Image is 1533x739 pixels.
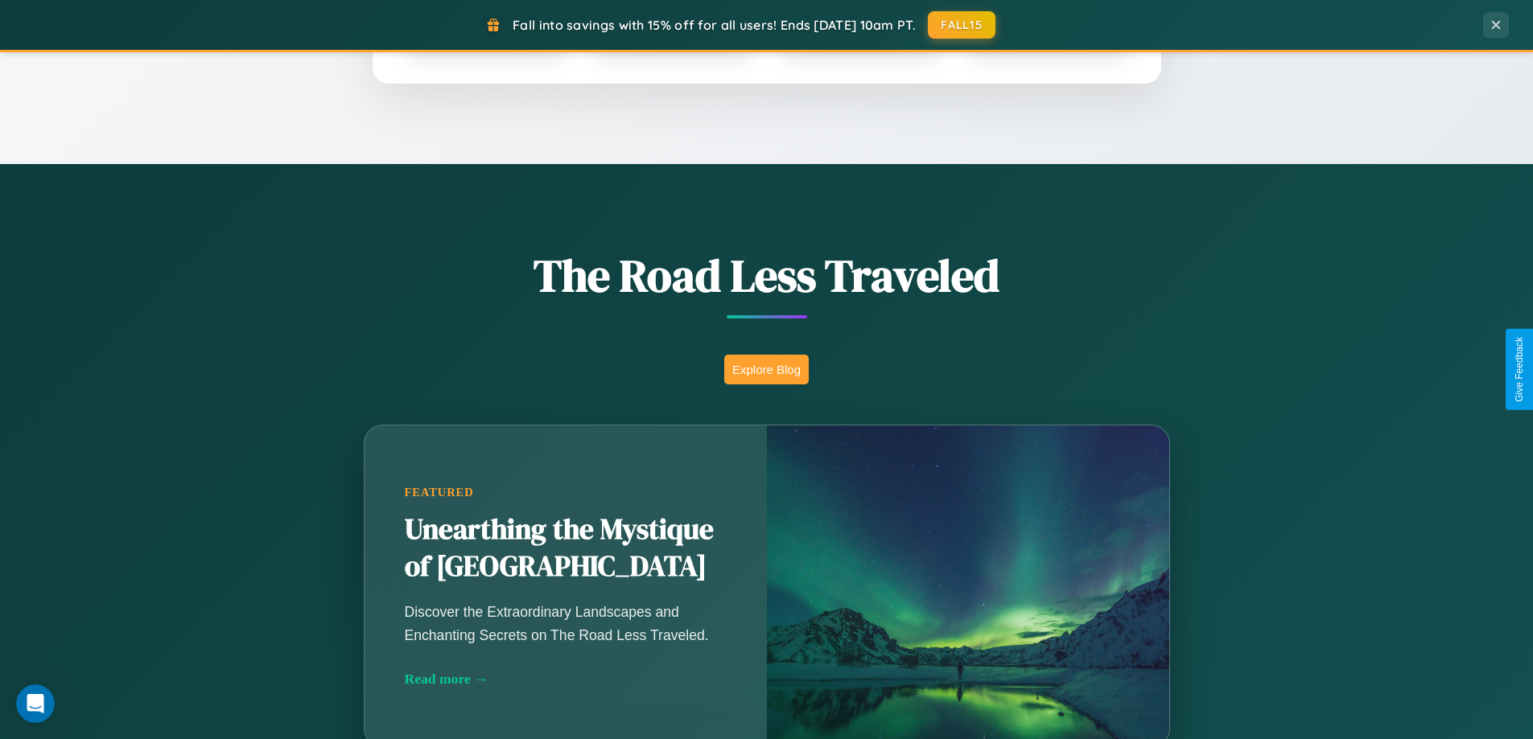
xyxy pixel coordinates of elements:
h1: The Road Less Traveled [284,244,1250,306]
p: Discover the Extraordinary Landscapes and Enchanting Secrets on The Road Less Traveled. [405,601,727,646]
div: Featured [405,486,727,499]
h2: Unearthing the Mystique of [GEOGRAPHIC_DATA] [405,511,727,585]
div: Read more → [405,671,727,688]
span: Fall into savings with 15% off for all users! Ends [DATE] 10am PT. [513,17,916,33]
div: Give Feedback [1514,337,1525,402]
iframe: Intercom live chat [16,684,55,723]
button: FALL15 [928,11,995,39]
button: Explore Blog [724,355,809,384]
